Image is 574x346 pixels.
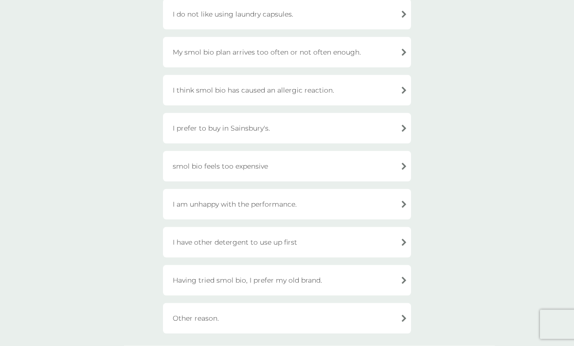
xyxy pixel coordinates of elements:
div: I think smol bio has caused an allergic reaction. [163,75,411,106]
div: My smol bio plan arrives too often or not often enough. [163,37,411,68]
div: Other reason. [163,303,411,334]
div: I have other detergent to use up first [163,227,411,258]
div: I am unhappy with the performance. [163,189,411,220]
div: Having tried smol bio, I prefer my old brand. [163,265,411,296]
div: I prefer to buy in Sainsbury's. [163,113,411,144]
div: smol bio feels too expensive [163,151,411,182]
